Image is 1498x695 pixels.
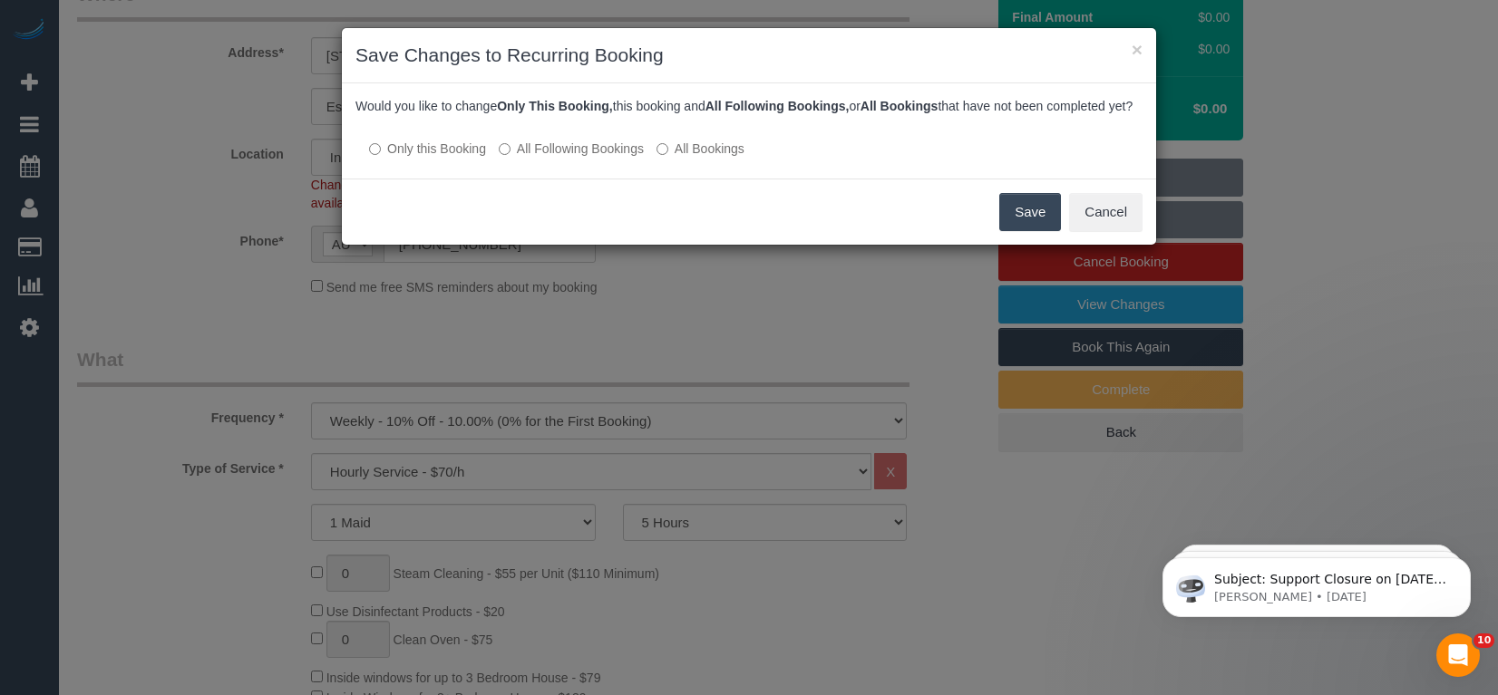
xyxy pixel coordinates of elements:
[369,143,381,155] input: Only this Booking
[1132,40,1143,59] button: ×
[705,99,850,113] b: All Following Bookings,
[1474,633,1494,648] span: 10
[369,140,486,158] label: All other bookings in the series will remain the same.
[1436,633,1480,677] iframe: Intercom live chat
[497,99,613,113] b: Only This Booking,
[657,140,744,158] label: All bookings that have not been completed yet will be changed.
[499,140,644,158] label: This and all the bookings after it will be changed.
[1069,193,1143,231] button: Cancel
[355,97,1143,115] p: Would you like to change this booking and or that have not been completed yet?
[999,193,1061,231] button: Save
[355,42,1143,69] h3: Save Changes to Recurring Booking
[861,99,939,113] b: All Bookings
[499,143,511,155] input: All Following Bookings
[1135,519,1498,646] iframe: Intercom notifications message
[657,143,668,155] input: All Bookings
